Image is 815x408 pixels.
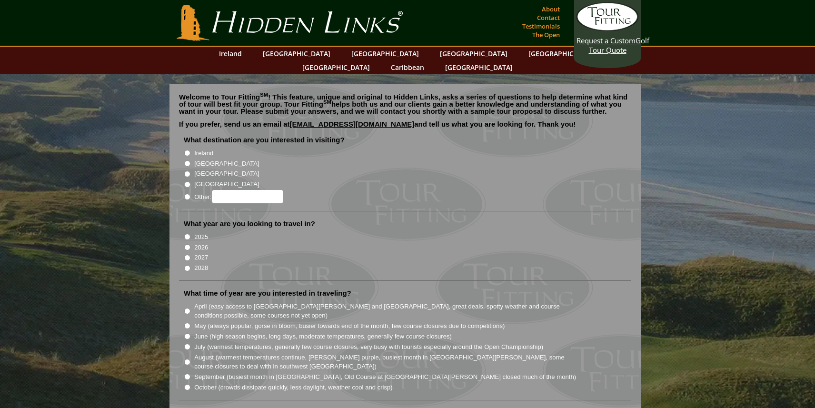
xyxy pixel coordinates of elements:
[194,253,208,262] label: 2027
[194,190,283,203] label: Other:
[539,2,562,16] a: About
[212,190,283,203] input: Other:
[194,372,576,382] label: September (busiest month in [GEOGRAPHIC_DATA], Old Course at [GEOGRAPHIC_DATA][PERSON_NAME] close...
[524,47,601,60] a: [GEOGRAPHIC_DATA]
[184,289,351,298] label: What time of year are you interested in traveling?
[440,60,517,74] a: [GEOGRAPHIC_DATA]
[298,60,375,74] a: [GEOGRAPHIC_DATA]
[194,353,577,371] label: August (warmest temperatures continue, [PERSON_NAME] purple, busiest month in [GEOGRAPHIC_DATA][P...
[194,332,452,341] label: June (high season begins, long days, moderate temperatures, generally few course closures)
[260,92,268,98] sup: SM
[435,47,512,60] a: [GEOGRAPHIC_DATA]
[194,149,213,158] label: Ireland
[386,60,429,74] a: Caribbean
[520,20,562,33] a: Testimonials
[194,169,259,179] label: [GEOGRAPHIC_DATA]
[194,232,208,242] label: 2025
[258,47,335,60] a: [GEOGRAPHIC_DATA]
[530,28,562,41] a: The Open
[194,321,505,331] label: May (always popular, gorse in bloom, busier towards end of the month, few course closures due to ...
[535,11,562,24] a: Contact
[214,47,247,60] a: Ireland
[194,159,259,169] label: [GEOGRAPHIC_DATA]
[184,135,345,145] label: What destination are you interested in visiting?
[184,219,315,229] label: What year are you looking to travel in?
[323,99,331,105] sup: SM
[576,2,638,55] a: Request a CustomGolf Tour Quote
[194,342,543,352] label: July (warmest temperatures, generally few course closures, very busy with tourists especially aro...
[290,120,415,128] a: [EMAIL_ADDRESS][DOMAIN_NAME]
[347,47,424,60] a: [GEOGRAPHIC_DATA]
[194,179,259,189] label: [GEOGRAPHIC_DATA]
[179,93,631,115] p: Welcome to Tour Fitting ! This feature, unique and original to Hidden Links, asks a series of que...
[194,263,208,273] label: 2028
[194,302,577,320] label: April (easy access to [GEOGRAPHIC_DATA][PERSON_NAME] and [GEOGRAPHIC_DATA], great deals, spotty w...
[179,120,631,135] p: If you prefer, send us an email at and tell us what you are looking for. Thank you!
[576,36,636,45] span: Request a Custom
[194,243,208,252] label: 2026
[194,383,393,392] label: October (crowds dissipate quickly, less daylight, weather cool and crisp)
